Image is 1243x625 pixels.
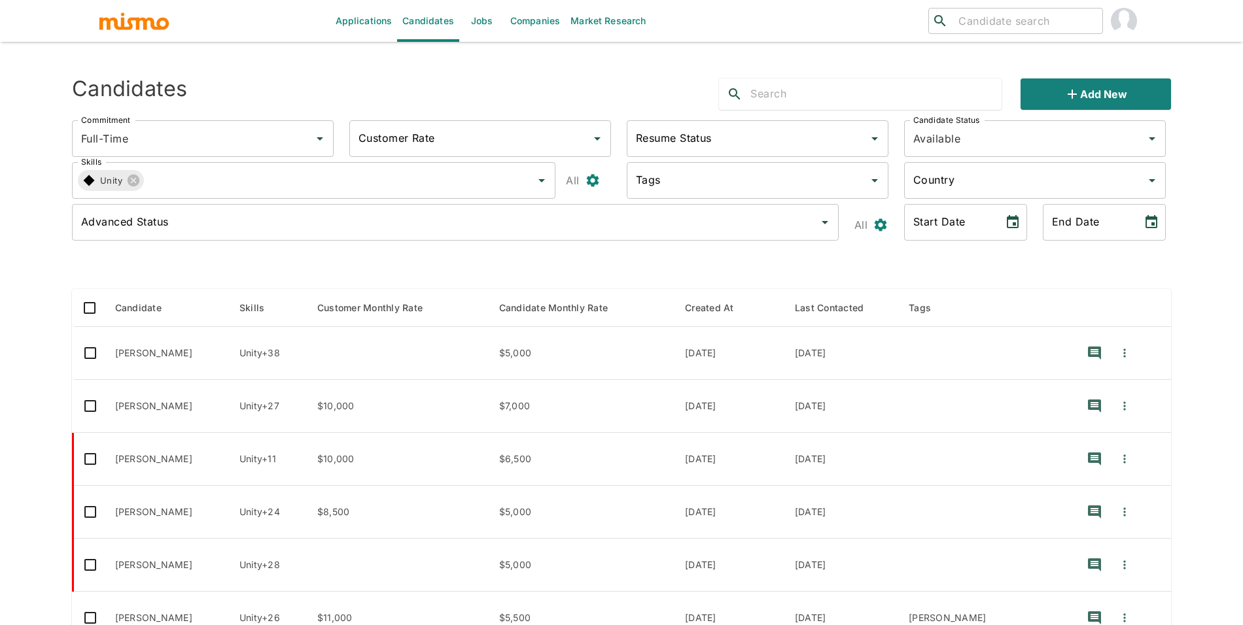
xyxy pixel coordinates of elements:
img: logo [98,11,170,31]
button: Open [866,129,884,148]
div: Unity [78,170,144,191]
td: [PERSON_NAME] [105,380,229,433]
button: Choose date [1138,209,1164,235]
td: $5,000 [489,539,674,592]
td: $6,500 [489,433,674,486]
td: [PERSON_NAME] [105,539,229,592]
td: [DATE] [674,433,784,486]
p: Unity, Laravel, React, Ruby, Ruby on Rails, JavaScript, PHP, Java, MySQL, Node.js, TypeScript, An... [239,452,296,465]
td: [PERSON_NAME] [105,433,229,486]
input: MM/DD/YYYY [1043,204,1133,241]
td: [DATE] [784,327,898,380]
button: Open [1143,171,1161,190]
img: Maria Lujan Ciommo [1111,8,1137,34]
span: Created At [685,300,751,316]
td: $7,000 [489,380,674,433]
button: Quick Actions [1110,549,1139,581]
td: [DATE] [784,380,898,433]
p: Unity, .NET, SCRUM, GROOVY, JavaScript, ASP, Visual Studio, MVC, MICROSERVICE, Microsoft SQL Serv... [239,346,296,360]
td: $10,000 [307,433,489,486]
button: recent-notes [1079,496,1110,528]
h4: Candidates [72,76,188,102]
p: iveth [909,611,1058,624]
p: Unity, ETL, SQL, Python, Microsoft SQL Server, Data Modeling, POWER BI, Data Warehousing, Azure D... [239,558,296,571]
td: [DATE] [674,486,784,539]
label: Commitment [81,114,130,126]
input: Candidate search [953,12,1097,30]
td: $8,500 [307,486,489,539]
td: [PERSON_NAME] [105,486,229,539]
td: [DATE] [784,539,898,592]
span: Candidate Monthly Rate [499,300,625,316]
td: [DATE] [674,380,784,433]
button: Open [866,171,884,190]
label: Skills [81,156,101,167]
input: MM/DD/YYYY [904,204,994,241]
p: All [566,171,579,190]
td: [DATE] [674,539,784,592]
button: Open [1143,129,1161,148]
p: Unity, USER INTERFACE, LINUX, Webpack, Jest, CoffeeScript, Angular, Python, MongoDB, API, JavaScr... [239,611,296,624]
button: Open [533,171,551,190]
td: [PERSON_NAME] [105,327,229,380]
button: Add new [1021,78,1171,110]
button: Open [311,129,329,148]
button: Quick Actions [1110,443,1139,475]
th: Tags [898,289,1068,327]
th: Skills [229,289,307,327]
button: recent-notes [1079,390,1110,422]
span: Customer Monthly Rate [317,300,440,316]
input: Search [750,84,1002,105]
button: Quick Actions [1110,337,1139,369]
td: [DATE] [784,486,898,539]
p: All [854,216,867,234]
span: Unity [100,173,130,188]
td: $10,000 [307,380,489,433]
td: $5,000 [489,327,674,380]
button: Quick Actions [1110,390,1139,422]
button: Open [816,213,834,231]
p: Unity, Data Lakes, SnowFlake, Pandas, Azure Data Factory, ETL, Pyspark, Azure Databricks, Databri... [239,505,296,518]
button: search [719,78,750,110]
span: Candidate [115,300,179,316]
td: $5,000 [489,486,674,539]
td: [DATE] [784,433,898,486]
th: Last Contacted [784,289,898,327]
button: recent-notes [1079,443,1110,475]
button: Choose date [1000,209,1026,235]
button: Open [588,129,606,148]
label: Candidate Status [913,114,979,126]
p: Unity, MySQL, SQL, C++, LINUX, PHP, API, AWS, AWS CloudWatch, ASP, ASP.NET, PL/SQL, Firebase, C, ... [239,399,296,413]
button: Quick Actions [1110,496,1139,528]
td: [DATE] [674,327,784,380]
button: recent-notes [1079,549,1110,581]
button: recent-notes [1079,337,1110,369]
